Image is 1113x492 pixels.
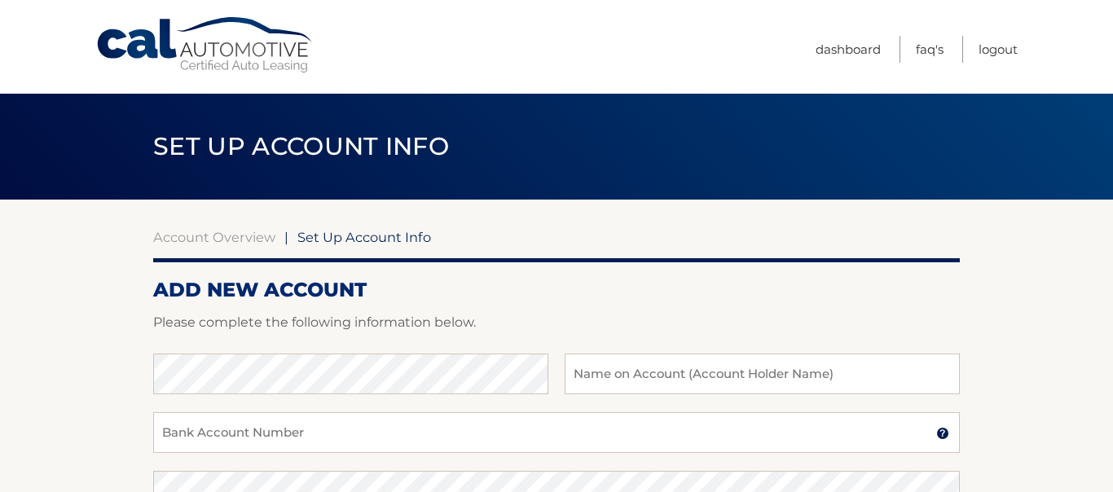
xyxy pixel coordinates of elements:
[916,36,944,63] a: FAQ's
[153,131,449,161] span: Set Up Account Info
[297,229,431,245] span: Set Up Account Info
[816,36,881,63] a: Dashboard
[153,412,960,453] input: Bank Account Number
[153,311,960,334] p: Please complete the following information below.
[284,229,288,245] span: |
[936,427,949,440] img: tooltip.svg
[153,229,275,245] a: Account Overview
[95,16,315,74] a: Cal Automotive
[153,278,960,302] h2: ADD NEW ACCOUNT
[565,354,960,394] input: Name on Account (Account Holder Name)
[979,36,1018,63] a: Logout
